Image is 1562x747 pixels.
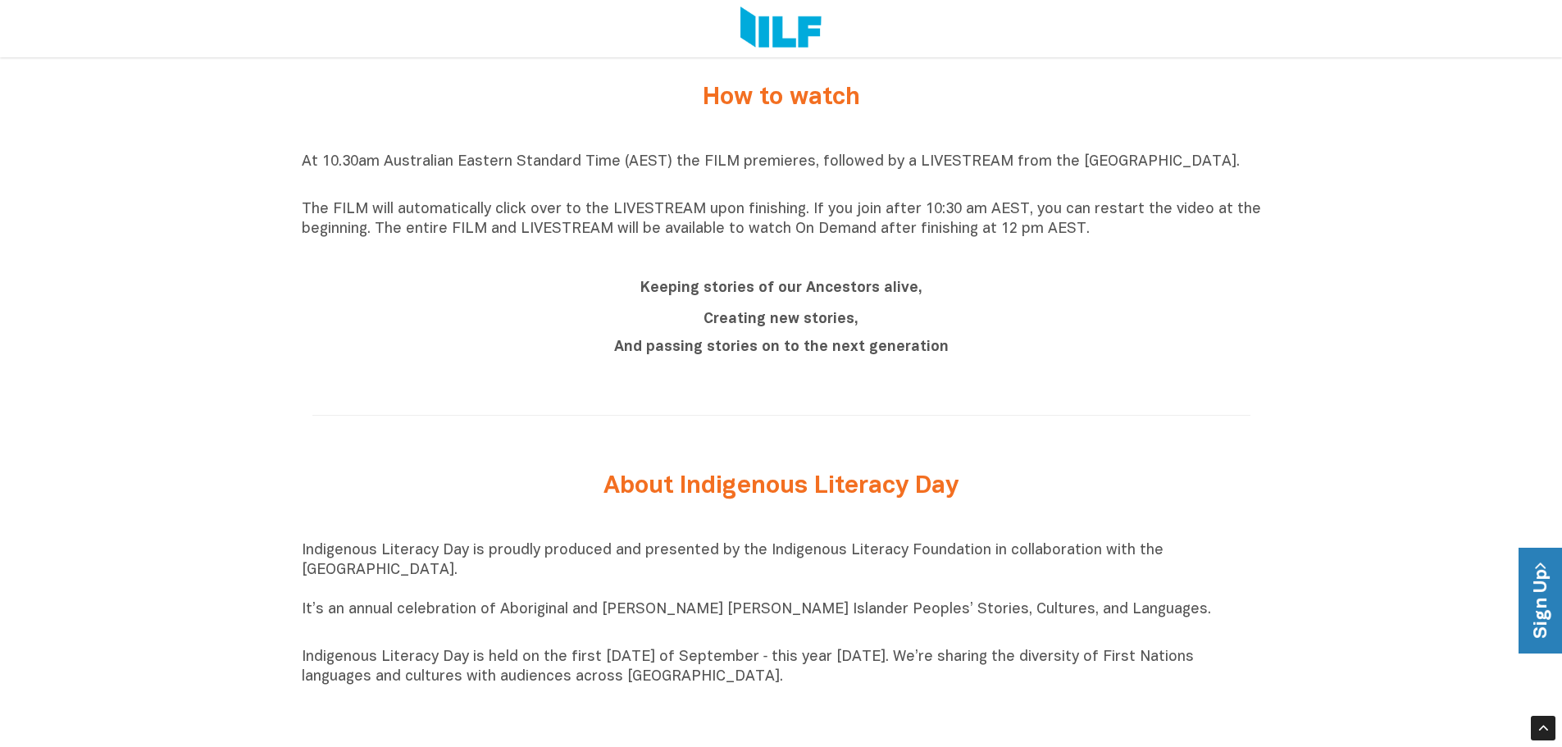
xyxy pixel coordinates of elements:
[302,648,1261,687] p: Indigenous Literacy Day is held on the first [DATE] of September ‑ this year [DATE]. We’re sharin...
[302,153,1261,192] p: At 10.30am Australian Eastern Standard Time (AEST) the FILM premieres, followed by a LIVESTREAM f...
[1531,716,1555,740] div: Scroll Back to Top
[474,473,1089,500] h2: About Indigenous Literacy Day
[640,281,922,295] b: Keeping stories of our Ancestors alive,
[474,84,1089,112] h2: How to watch
[302,541,1261,640] p: Indigenous Literacy Day is proudly produced and presented by the Indigenous Literacy Foundation i...
[302,200,1261,239] p: The FILM will automatically click over to the LIVESTREAM upon finishing. If you join after 10:30 ...
[614,340,949,354] b: And passing stories on to the next generation
[704,312,858,326] b: Creating new stories,
[740,7,822,51] img: Logo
